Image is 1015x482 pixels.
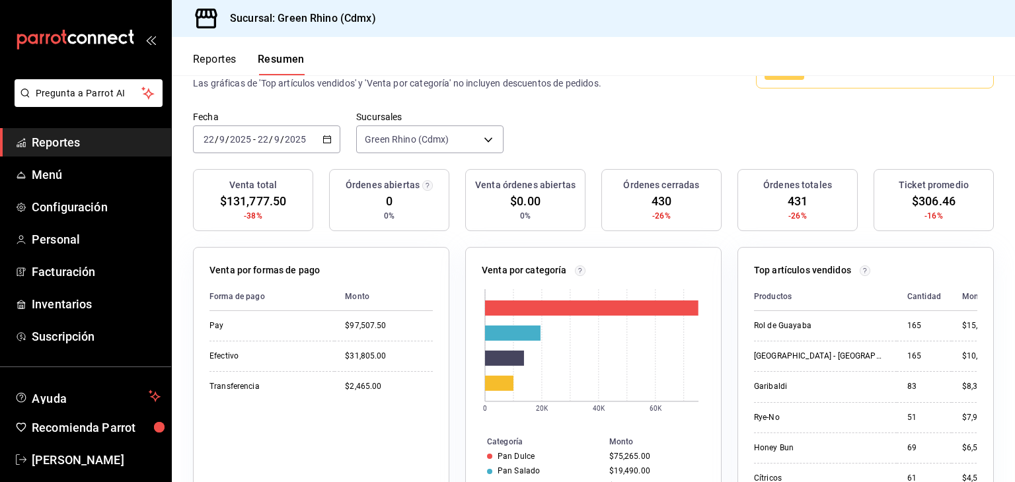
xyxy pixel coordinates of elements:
[483,405,487,412] text: 0
[482,263,567,277] p: Venta por categoría
[219,11,376,26] h3: Sucursal: Green Rhino (Cdmx)
[907,320,941,331] div: 165
[652,210,671,222] span: -26%
[365,133,449,146] span: Green Rhino (Cdmx)
[962,351,1003,362] div: $10,725.00
[907,442,941,454] div: 69
[284,134,307,145] input: ----
[334,283,433,311] th: Monto
[754,412,886,423] div: Rye-No
[32,133,161,151] span: Reportes
[788,192,808,210] span: 431
[912,192,956,210] span: $306.46
[345,381,433,392] div: $2,465.00
[475,178,576,192] h3: Venta órdenes abiertas
[907,412,941,423] div: 51
[209,320,324,331] div: Pay
[754,283,897,311] th: Productos
[32,451,161,469] span: [PERSON_NAME]
[604,434,721,449] th: Monto
[193,53,305,75] div: navigation tabs
[345,351,433,362] div: $31,805.00
[466,434,604,449] th: Categoría
[145,34,156,45] button: open_drawer_menu
[754,263,851,277] p: Top artículos vendidos
[32,166,161,184] span: Menú
[32,263,161,281] span: Facturación
[754,320,886,331] div: Rol de Guayaba
[253,134,256,145] span: -
[498,452,535,461] div: Pan Dulce
[386,192,393,210] span: 0
[32,327,161,345] span: Suscripción
[257,134,269,145] input: --
[593,405,605,412] text: 40K
[15,79,163,107] button: Pregunta a Parrot AI
[225,134,229,145] span: /
[209,283,334,311] th: Forma de pago
[280,134,284,145] span: /
[763,178,832,192] h3: Órdenes totales
[32,198,161,216] span: Configuración
[609,466,700,475] div: $19,490.00
[907,381,941,392] div: 83
[623,178,699,192] h3: Órdenes cerradas
[754,381,886,392] div: Garibaldi
[384,210,395,222] span: 0%
[345,320,433,331] div: $97,507.50
[209,351,324,362] div: Efectivo
[219,134,225,145] input: --
[962,412,1003,423] div: $7,905.00
[258,53,305,75] button: Resumen
[962,381,1003,392] div: $8,300.00
[269,134,273,145] span: /
[32,388,143,404] span: Ayuda
[9,96,163,110] a: Pregunta a Parrot AI
[36,86,142,100] span: Pregunta a Parrot AI
[209,381,324,392] div: Transferencia
[215,134,219,145] span: /
[962,442,1003,454] div: $6,555.00
[229,178,277,192] h3: Venta total
[32,295,161,313] span: Inventarios
[510,192,541,210] span: $0.00
[356,112,504,121] label: Sucursales
[346,178,420,192] h3: Órdenes abiertas
[274,134,280,145] input: --
[907,351,941,362] div: 165
[244,210,262,222] span: -38%
[897,283,952,311] th: Cantidad
[924,210,943,222] span: -16%
[650,405,662,412] text: 60K
[754,351,886,362] div: [GEOGRAPHIC_DATA] - [GEOGRAPHIC_DATA]
[193,53,237,75] button: Reportes
[952,283,1003,311] th: Monto
[788,210,807,222] span: -26%
[32,419,161,436] span: Recomienda Parrot
[609,452,700,461] div: $75,265.00
[203,134,215,145] input: --
[193,112,340,121] label: Fecha
[899,178,969,192] h3: Ticket promedio
[32,230,161,248] span: Personal
[498,466,540,475] div: Pan Salado
[220,192,286,210] span: $131,777.50
[536,405,548,412] text: 20K
[520,210,531,222] span: 0%
[962,320,1003,331] div: $15,675.00
[754,442,886,454] div: Honey Bun
[209,263,320,277] p: Venta por formas de pago
[652,192,671,210] span: 430
[229,134,252,145] input: ----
